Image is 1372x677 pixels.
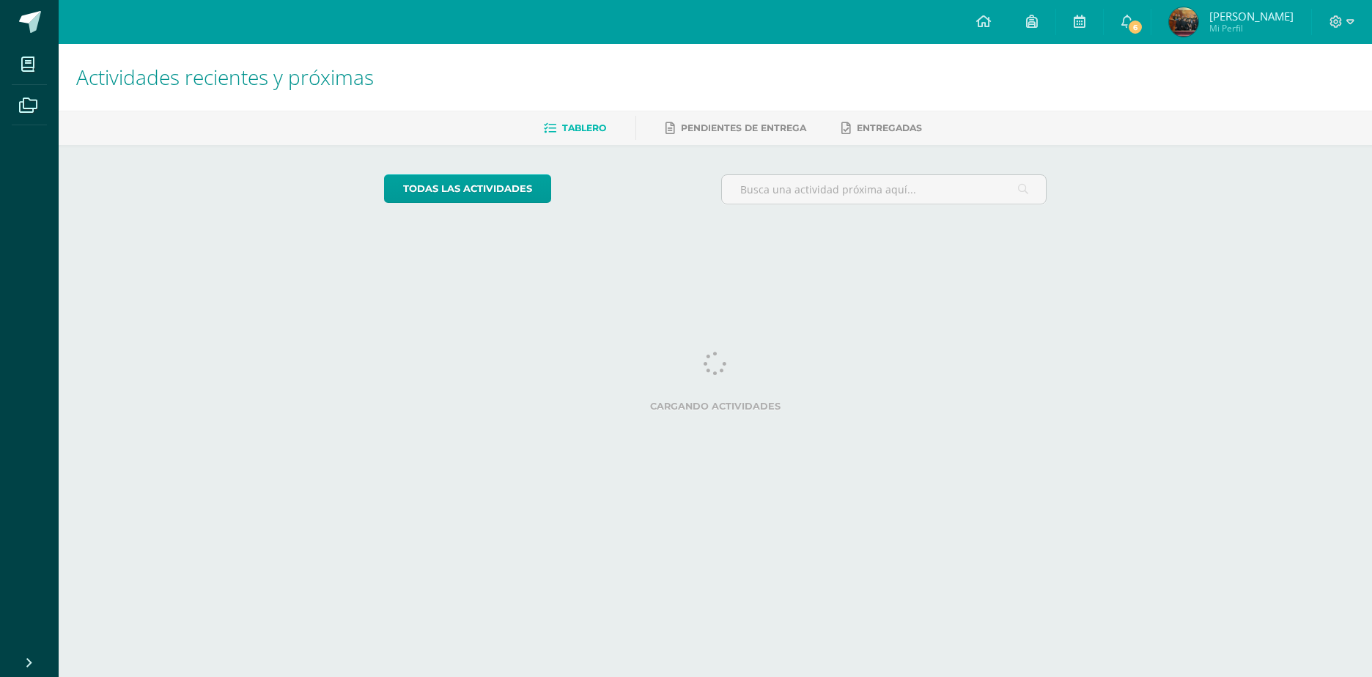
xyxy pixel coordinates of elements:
[544,116,606,140] a: Tablero
[1209,22,1294,34] span: Mi Perfil
[76,63,374,91] span: Actividades recientes y próximas
[857,122,922,133] span: Entregadas
[1169,7,1198,37] img: e744eab4e9a2977e55b4d219b8c4fb30.png
[722,175,1047,204] input: Busca una actividad próxima aquí...
[1209,9,1294,23] span: [PERSON_NAME]
[1127,19,1143,35] span: 6
[384,174,551,203] a: todas las Actividades
[665,116,806,140] a: Pendientes de entrega
[384,401,1047,412] label: Cargando actividades
[562,122,606,133] span: Tablero
[681,122,806,133] span: Pendientes de entrega
[841,116,922,140] a: Entregadas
